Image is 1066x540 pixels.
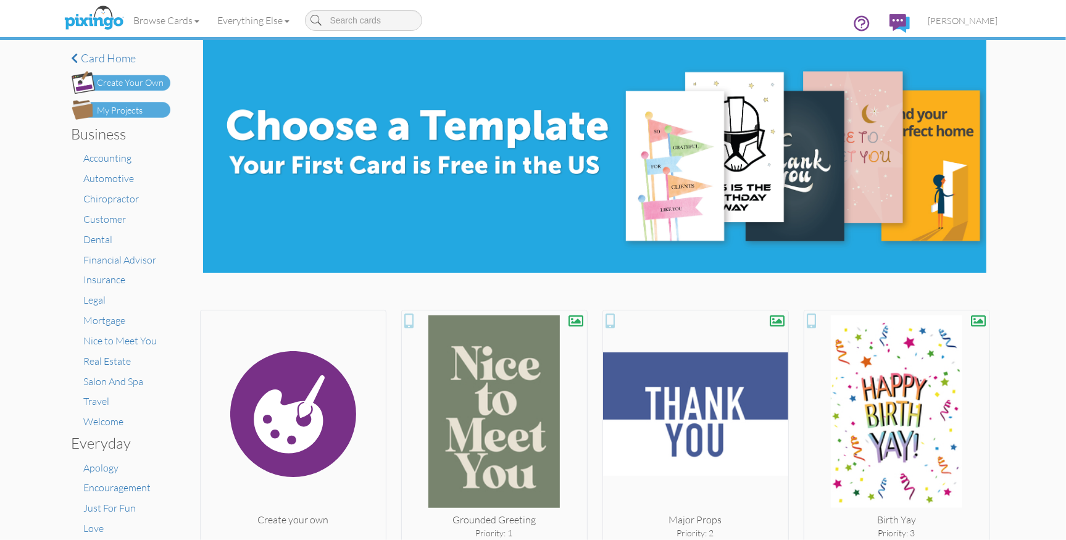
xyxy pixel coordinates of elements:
[84,273,126,286] a: Insurance
[72,100,170,120] img: my-projects-button.png
[72,71,170,94] img: create-own-button.png
[402,315,587,513] img: 20250527-043541-0b2d8b8e4674-250.jpg
[804,513,989,527] div: Birth Yay
[84,294,106,306] a: Legal
[919,5,1007,36] a: [PERSON_NAME]
[72,126,161,142] h3: Business
[889,14,910,33] img: comments.svg
[603,513,788,527] div: Major Props
[84,213,127,225] a: Customer
[84,502,136,514] a: Just For Fun
[84,415,124,428] a: Welcome
[98,77,164,89] div: Create Your Own
[928,15,998,26] span: [PERSON_NAME]
[84,395,110,407] a: Travel
[72,435,161,451] h3: Everyday
[98,104,143,117] div: My Projects
[84,462,119,474] a: Apology
[603,315,788,513] img: 20250716-161921-cab435a0583f-250.jpg
[84,481,151,494] a: Encouragement
[84,254,157,266] a: Financial Advisor
[84,522,104,534] a: Love
[72,52,170,65] a: Card home
[804,315,989,513] img: 20250828-163716-8d2042864239-250.jpg
[201,315,386,513] img: create.svg
[84,355,131,367] a: Real Estate
[84,375,144,388] a: Salon And Spa
[84,172,135,185] a: Automotive
[125,5,209,36] a: Browse Cards
[84,152,132,164] a: Accounting
[305,10,422,31] input: Search cards
[84,233,113,246] a: Dental
[61,3,127,34] img: pixingo logo
[804,527,989,539] div: Priority: 3
[209,5,299,36] a: Everything Else
[201,513,386,527] div: Create your own
[84,334,157,347] a: Nice to Meet You
[203,40,986,273] img: e8896c0d-71ea-4978-9834-e4f545c8bf84.jpg
[603,527,788,539] div: Priority: 2
[402,513,587,527] div: Grounded Greeting
[402,527,587,539] div: Priority: 1
[84,193,139,205] a: Chiropractor
[84,314,126,326] a: Mortgage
